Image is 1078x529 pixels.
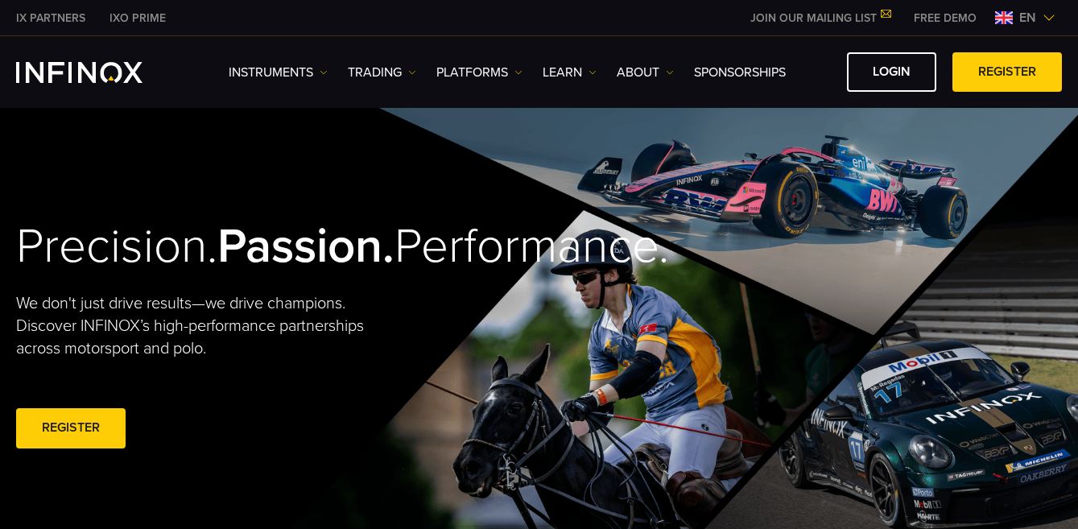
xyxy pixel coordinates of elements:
[229,63,328,82] a: Instruments
[436,63,522,82] a: PLATFORMS
[1013,8,1043,27] span: en
[97,10,178,27] a: INFINOX
[16,62,180,83] a: INFINOX Logo
[952,52,1062,92] a: REGISTER
[348,63,416,82] a: TRADING
[4,10,97,27] a: INFINOX
[16,292,393,360] p: We don't just drive results—we drive champions. Discover INFINOX’s high-performance partnerships ...
[543,63,597,82] a: Learn
[847,52,936,92] a: LOGIN
[217,217,394,275] strong: Passion.
[902,10,989,27] a: INFINOX MENU
[738,11,902,25] a: JOIN OUR MAILING LIST
[694,63,786,82] a: SPONSORSHIPS
[617,63,674,82] a: ABOUT
[16,217,487,276] h2: Precision. Performance.
[16,408,126,448] a: REGISTER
